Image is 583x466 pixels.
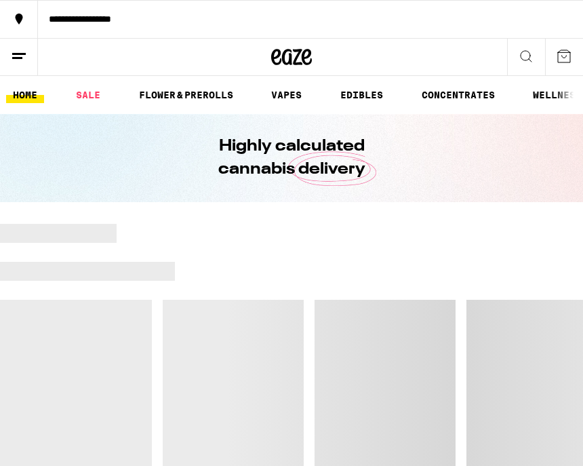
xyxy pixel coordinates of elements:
[180,135,403,181] h1: Highly calculated cannabis delivery
[132,87,240,103] a: FLOWER & PREROLLS
[264,87,308,103] a: VAPES
[334,87,390,103] a: EDIBLES
[69,87,107,103] a: SALE
[415,87,502,103] a: CONCENTRATES
[6,87,44,103] a: HOME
